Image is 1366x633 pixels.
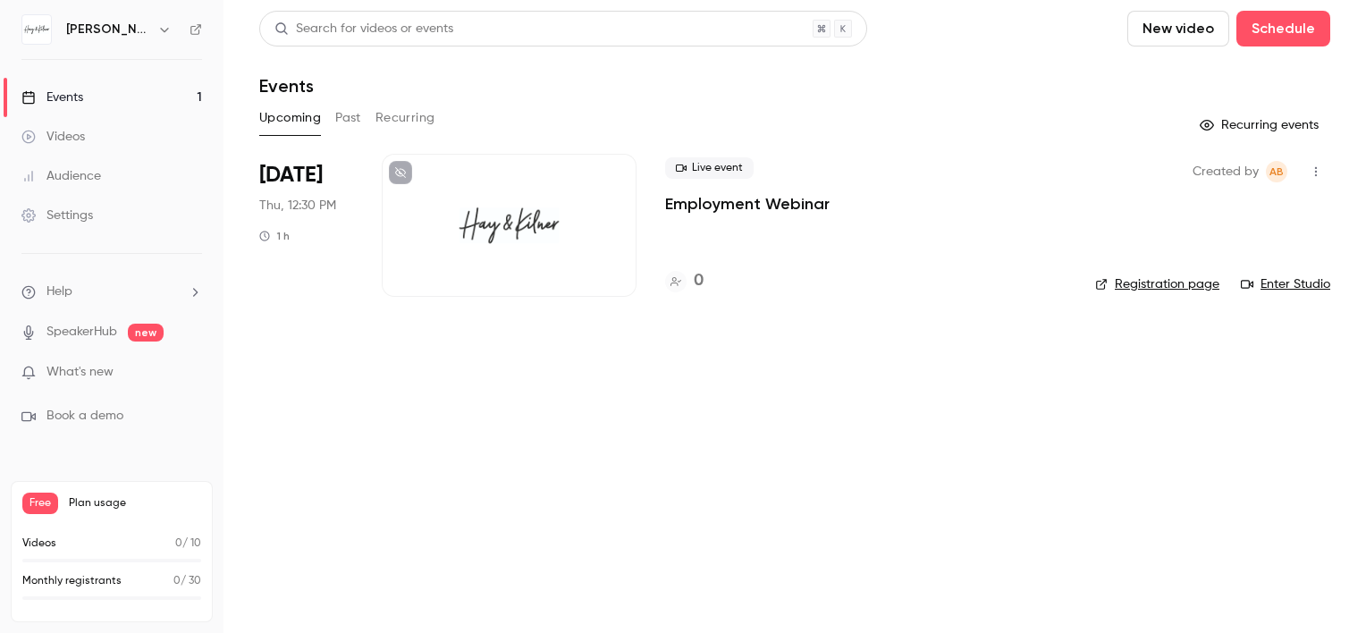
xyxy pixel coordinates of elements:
iframe: Noticeable Trigger [181,365,202,381]
span: Free [22,493,58,514]
p: / 10 [175,536,201,552]
p: Monthly registrants [22,573,122,589]
span: What's new [46,363,114,382]
button: New video [1127,11,1229,46]
p: Videos [22,536,56,552]
h6: [PERSON_NAME] [66,21,150,38]
span: Live event [665,157,754,179]
button: Upcoming [259,104,321,132]
span: new [128,324,164,342]
button: Recurring [375,104,435,132]
div: Settings [21,207,93,224]
a: 0 [665,269,704,293]
span: Thu, 12:30 PM [259,197,336,215]
div: Videos [21,128,85,146]
span: Plan usage [69,496,201,511]
button: Recurring events [1192,111,1330,139]
h1: Events [259,75,314,97]
span: [DATE] [259,161,323,190]
div: Events [21,89,83,106]
div: 1 h [259,229,290,243]
button: Schedule [1236,11,1330,46]
div: Nov 13 Thu, 12:30 PM (Europe/London) [259,154,353,297]
button: Past [335,104,361,132]
span: Book a demo [46,407,123,426]
span: Created by [1193,161,1259,182]
div: Audience [21,167,101,185]
img: Hay-kilner [22,15,51,44]
a: Enter Studio [1241,275,1330,293]
a: Registration page [1095,275,1219,293]
span: AB [1269,161,1284,182]
a: Employment Webinar [665,193,830,215]
p: / 30 [173,573,201,589]
li: help-dropdown-opener [21,283,202,301]
span: Ashley Briggs [1266,161,1287,182]
span: 0 [173,576,181,587]
div: Search for videos or events [274,20,453,38]
h4: 0 [694,269,704,293]
span: Help [46,283,72,301]
span: 0 [175,538,182,549]
a: SpeakerHub [46,323,117,342]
